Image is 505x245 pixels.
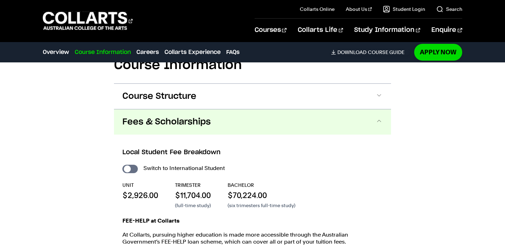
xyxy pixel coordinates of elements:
[136,48,159,56] a: Careers
[122,148,383,157] h3: Local Student Fee Breakdown
[114,84,391,109] button: Course Structure
[346,6,372,13] a: About Us
[114,109,391,135] button: Fees & Scholarships
[43,48,69,56] a: Overview
[414,44,462,60] a: Apply Now
[175,190,211,200] p: $11,704.00
[298,19,343,42] a: Collarts Life
[383,6,425,13] a: Student Login
[337,49,366,55] span: Download
[122,217,180,224] strong: FEE-HELP at Collarts
[122,91,196,102] span: Course Structure
[175,202,211,209] p: (full-time study)
[255,19,287,42] a: Courses
[164,48,221,56] a: Collarts Experience
[436,6,462,13] a: Search
[354,19,420,42] a: Study Information
[226,48,240,56] a: FAQs
[122,190,158,200] p: $2,926.00
[122,182,158,189] p: UNIT
[228,190,295,200] p: $70,224.00
[114,57,391,73] h2: Course Information
[431,19,462,42] a: Enquire
[228,202,295,209] p: (six trimesters full-time study)
[228,182,295,189] p: BACHELOR
[75,48,131,56] a: Course Information
[175,182,211,189] p: TRIMESTER
[122,116,211,128] span: Fees & Scholarships
[143,163,225,173] label: Switch to International Student
[331,49,410,55] a: DownloadCourse Guide
[300,6,335,13] a: Collarts Online
[43,11,133,31] div: Go to homepage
